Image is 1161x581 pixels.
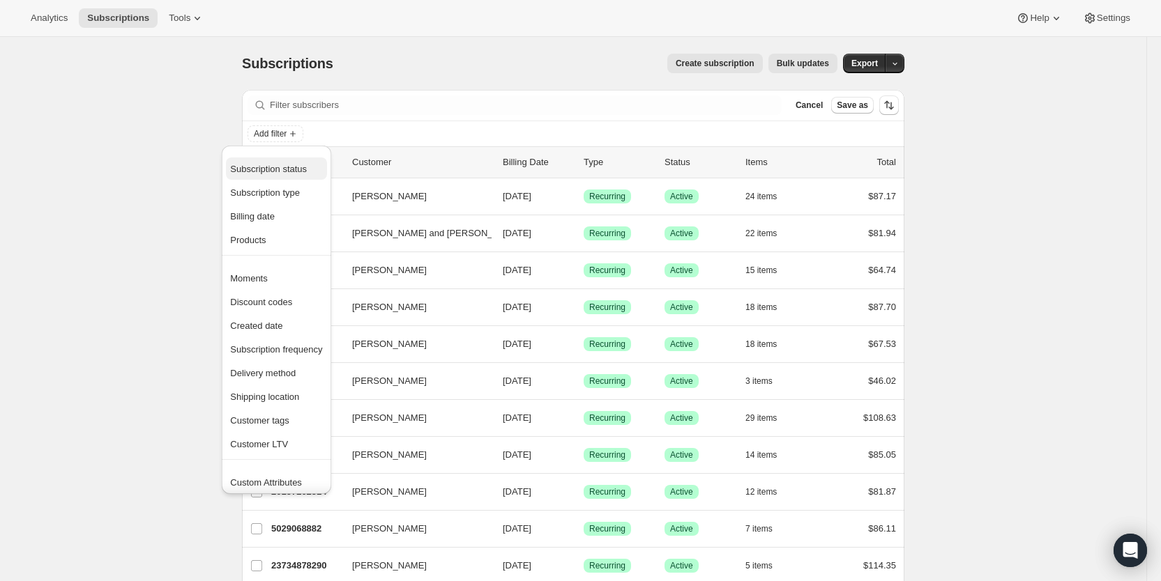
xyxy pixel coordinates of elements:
button: 5 items [745,556,788,575]
p: Total [877,155,896,169]
span: Created date [230,320,282,331]
div: Open Intercom Messenger [1114,534,1147,567]
span: Subscription status [230,164,307,174]
span: [PERSON_NAME] [352,300,427,314]
span: 24 items [745,191,777,202]
span: Active [670,302,693,313]
span: Recurring [589,228,625,239]
button: Subscriptions [79,8,158,28]
p: Billing Date [503,155,572,169]
span: Subscriptions [242,56,333,71]
span: Recurring [589,265,625,276]
button: Sort the results [879,95,899,115]
span: Products [230,235,266,245]
span: 7 items [745,523,773,534]
span: Active [670,339,693,350]
span: Recurring [589,302,625,313]
button: 7 items [745,519,788,539]
div: 25550815314[PERSON_NAME] and [PERSON_NAME][DATE]SuccessRecurringSuccessActive22 items$81.94 [271,224,896,243]
span: Help [1030,13,1049,24]
button: Create subscription [667,54,763,73]
p: Status [665,155,734,169]
span: [DATE] [503,449,531,460]
button: 12 items [745,482,792,502]
span: Discount codes [230,297,292,307]
div: 19762511954[PERSON_NAME][DATE]SuccessRecurringSuccessActive3 items$46.02 [271,371,896,391]
button: [PERSON_NAME] [344,185,483,208]
button: 22 items [745,224,792,243]
span: [PERSON_NAME] [352,448,427,462]
button: Tools [160,8,213,28]
div: 23734878290[PERSON_NAME][DATE]SuccessRecurringSuccessActive5 items$114.35 [271,556,896,575]
span: 3 items [745,375,773,387]
span: Recurring [589,560,625,571]
input: Filter subscribers [270,95,782,115]
span: 18 items [745,302,777,313]
span: $108.63 [863,412,896,423]
span: Recurring [589,412,625,424]
button: [PERSON_NAME] [344,259,483,281]
span: Active [670,560,693,571]
span: Create subscription [676,58,754,69]
button: 18 items [745,334,792,354]
span: [DATE] [503,265,531,275]
span: $87.70 [868,302,896,312]
span: Bulk updates [777,58,829,69]
button: [PERSON_NAME] [344,555,483,577]
span: $81.87 [868,486,896,497]
span: Active [670,191,693,202]
span: Recurring [589,523,625,534]
span: [DATE] [503,228,531,238]
span: [PERSON_NAME] [352,485,427,499]
span: $87.17 [868,191,896,201]
span: 29 items [745,412,777,424]
span: [PERSON_NAME] and [PERSON_NAME] [352,226,522,240]
span: [PERSON_NAME] [352,263,427,277]
div: 20677197906[PERSON_NAME][DATE]SuccessRecurringSuccessActive14 items$85.05 [271,445,896,465]
span: Billing date [230,211,275,222]
span: $67.53 [868,339,896,349]
span: Moments [230,273,267,284]
p: Customer [352,155,492,169]
span: [PERSON_NAME] [352,189,427,203]
span: Customer tags [230,415,289,426]
span: Active [670,523,693,534]
span: Subscription type [230,187,300,198]
span: $64.74 [868,265,896,275]
button: [PERSON_NAME] [344,518,483,540]
span: [PERSON_NAME] [352,374,427,388]
span: Save as [837,100,868,111]
button: [PERSON_NAME] [344,370,483,392]
button: [PERSON_NAME] [344,407,483,429]
span: Recurring [589,449,625,460]
span: [DATE] [503,560,531,571]
span: [PERSON_NAME] [352,411,427,425]
span: [PERSON_NAME] [352,522,427,536]
span: Tools [169,13,190,24]
span: Shipping location [230,392,299,402]
div: 20157202514[PERSON_NAME][DATE]SuccessRecurringSuccessActive12 items$81.87 [271,482,896,502]
span: [DATE] [503,412,531,423]
span: $85.05 [868,449,896,460]
button: 15 items [745,261,792,280]
div: 19280953426[PERSON_NAME][DATE]SuccessRecurringSuccessActive18 items$87.70 [271,297,896,317]
span: Cancel [796,100,823,111]
button: [PERSON_NAME] [344,333,483,355]
span: [DATE] [503,523,531,534]
button: [PERSON_NAME] [344,481,483,503]
button: Cancel [790,97,828,114]
button: Add filter [248,125,303,142]
div: IDCustomerBilling DateTypeStatusItemsTotal [271,155,896,169]
span: $86.11 [868,523,896,534]
span: [DATE] [503,375,531,386]
span: Subscription frequency [230,344,322,355]
p: 5029068882 [271,522,341,536]
span: Active [670,375,693,387]
span: Analytics [31,13,68,24]
button: Export [843,54,886,73]
span: [PERSON_NAME] [352,559,427,573]
span: Recurring [589,191,625,202]
div: 27281260626[PERSON_NAME][DATE]SuccessRecurringSuccessActive29 items$108.63 [271,408,896,428]
span: Active [670,449,693,460]
span: Custom Attributes [230,477,302,488]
